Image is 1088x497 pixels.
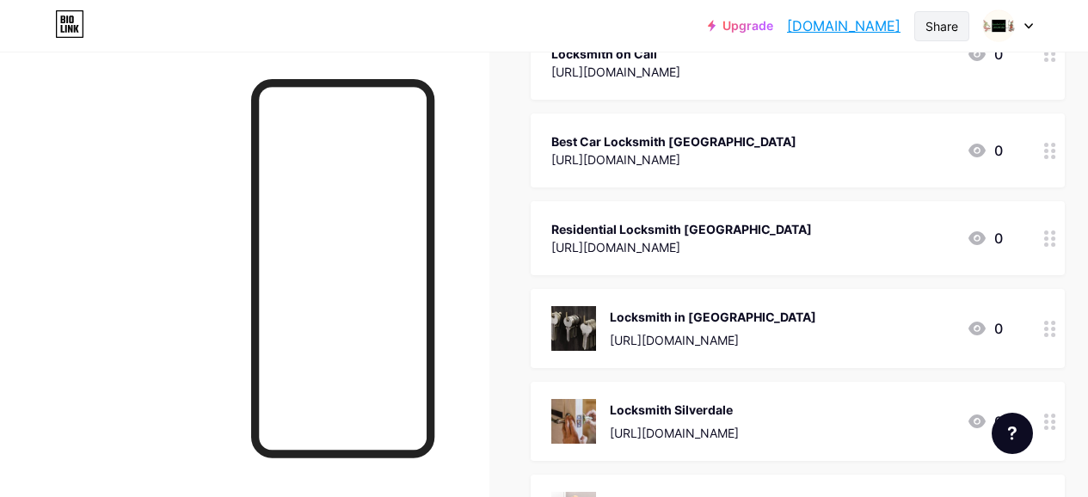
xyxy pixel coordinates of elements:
[551,150,796,169] div: [URL][DOMAIN_NAME]
[551,220,812,238] div: Residential Locksmith [GEOGRAPHIC_DATA]
[925,17,958,35] div: Share
[967,228,1003,248] div: 0
[967,140,1003,161] div: 0
[610,331,816,349] div: [URL][DOMAIN_NAME]
[787,15,901,36] a: [DOMAIN_NAME]
[551,63,953,81] div: [URL][DOMAIN_NAME]
[967,44,1003,64] div: 0
[551,238,812,256] div: [URL][DOMAIN_NAME]
[551,306,596,351] img: Locksmith in Port Orchard
[551,399,596,444] img: Locksmith Silverdale
[610,424,739,442] div: [URL][DOMAIN_NAME]
[610,401,739,419] div: Locksmith Silverdale
[708,19,773,33] a: Upgrade
[982,9,1015,42] img: Lawrence Seward
[967,318,1003,339] div: 0
[610,308,816,326] div: Locksmith in [GEOGRAPHIC_DATA]
[551,132,796,150] div: Best Car Locksmith [GEOGRAPHIC_DATA]
[967,411,1003,432] div: 0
